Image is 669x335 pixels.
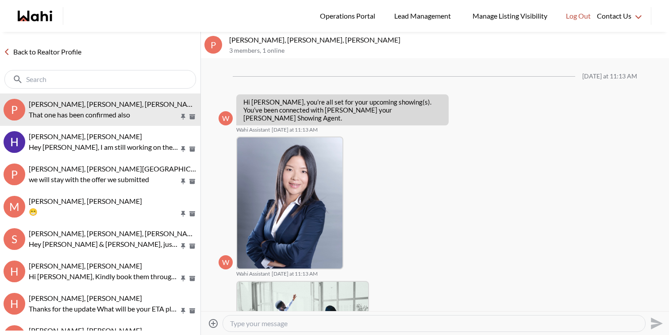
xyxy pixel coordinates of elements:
[179,307,187,315] button: Pin
[29,142,179,152] p: Hey [PERSON_NAME], I am still working on these showings for [DATE] and will get back to you short...
[230,319,638,328] textarea: Type your message
[188,307,197,315] button: Archive
[646,313,665,333] button: Send
[29,261,142,270] span: [PERSON_NAME], [PERSON_NAME]
[236,270,270,277] span: Wahi Assistant
[4,196,25,218] div: M
[582,73,637,80] div: [DATE] at 11:13 AM
[188,145,197,153] button: Archive
[229,47,665,55] p: 3 members , 1 online
[4,99,25,121] div: P
[470,10,550,22] span: Manage Listing Visibility
[179,145,187,153] button: Pin
[4,261,25,282] div: H
[179,242,187,250] button: Pin
[188,242,197,250] button: Archive
[29,206,179,217] p: 😁
[4,131,25,153] div: Hema Alageson, Faraz
[4,228,25,250] div: S
[179,178,187,185] button: Pin
[394,10,454,22] span: Lead Management
[236,126,270,133] span: Wahi Assistant
[219,111,233,125] div: W
[188,275,197,282] button: Archive
[29,294,142,302] span: [PERSON_NAME], [PERSON_NAME]
[188,178,197,185] button: Archive
[179,113,187,121] button: Pin
[29,132,142,140] span: [PERSON_NAME], [PERSON_NAME]
[29,164,214,173] span: [PERSON_NAME], [PERSON_NAME][GEOGRAPHIC_DATA]
[566,10,591,22] span: Log Out
[204,36,222,54] div: P
[4,131,25,153] img: H
[29,109,179,120] p: That one has been confirmed also
[29,239,179,249] p: Hey [PERSON_NAME] & [PERSON_NAME], just spoke to the realtor. Even though 88 rose is zoned as a R...
[272,270,318,277] time: 2025-08-23T15:13:34.253Z
[243,98,442,122] p: Hi [PERSON_NAME], you’re all set for your upcoming showing(s). You’ve been connected with [PERSON...
[179,275,187,282] button: Pin
[29,174,179,185] p: we will stay with the offer we submitted
[320,10,378,22] span: Operations Portal
[237,137,342,269] img: 865f10501e70c465.jpeg
[179,210,187,218] button: Pin
[26,75,176,84] input: Search
[219,255,233,269] div: W
[188,113,197,121] button: Archive
[4,293,25,315] div: H
[29,100,200,108] span: [PERSON_NAME], [PERSON_NAME], [PERSON_NAME]
[188,210,197,218] button: Archive
[29,271,179,282] p: Hi [PERSON_NAME], Kindly book them through the app and we can get them scheduled for you. Thanks
[29,304,179,314] p: Thanks for the update What will be your ETA pls sir Thx
[29,229,200,238] span: [PERSON_NAME], [PERSON_NAME], [PERSON_NAME]
[4,164,25,185] div: P
[29,326,142,335] span: [PERSON_NAME], [PERSON_NAME]
[229,35,665,44] p: [PERSON_NAME], [PERSON_NAME], [PERSON_NAME]
[272,126,318,133] time: 2025-08-23T15:13:33.367Z
[18,11,52,21] a: Wahi homepage
[29,197,142,205] span: [PERSON_NAME], [PERSON_NAME]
